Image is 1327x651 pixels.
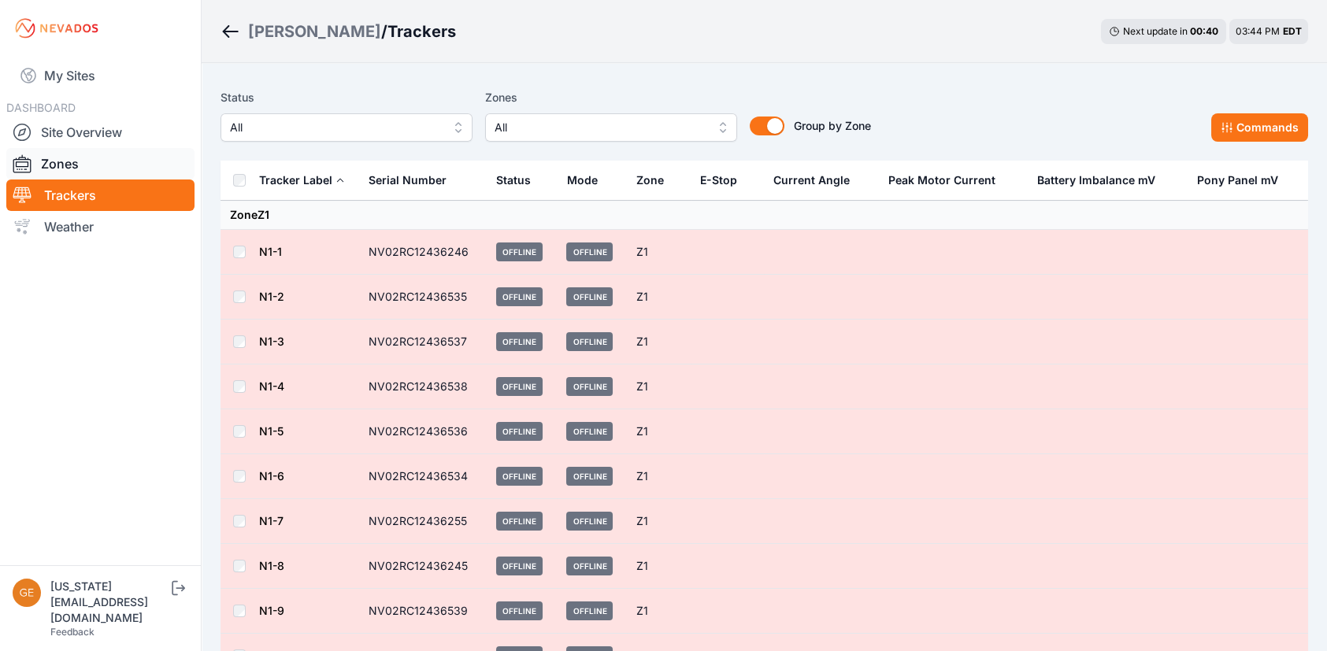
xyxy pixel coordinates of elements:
button: Current Angle [773,161,862,199]
a: N1-6 [259,469,284,483]
span: Offline [496,242,543,261]
span: Next update in [1123,25,1188,37]
img: Nevados [13,16,101,41]
td: Z1 [627,320,690,364]
span: Offline [496,557,543,575]
span: Offline [566,557,613,575]
button: Battery Imbalance mV [1037,161,1168,199]
button: Peak Motor Current [888,161,1008,199]
a: My Sites [6,57,195,94]
a: N1-3 [259,335,284,348]
td: Z1 [627,230,690,275]
span: Offline [496,332,543,351]
td: Z1 [627,544,690,589]
label: Zones [485,88,737,107]
td: Z1 [627,499,690,544]
a: N1-5 [259,424,284,438]
span: Offline [496,422,543,441]
span: Group by Zone [794,119,871,132]
td: Z1 [627,589,690,634]
a: Site Overview [6,117,195,148]
td: NV02RC12436255 [359,499,487,544]
a: Weather [6,211,195,242]
span: Offline [496,287,543,306]
span: Offline [566,287,613,306]
a: Zones [6,148,195,179]
button: Commands [1211,113,1308,142]
div: Peak Motor Current [888,172,995,188]
td: NV02RC12436536 [359,409,487,454]
div: Serial Number [369,172,447,188]
a: N1-1 [259,245,282,258]
button: Pony Panel mV [1197,161,1291,199]
span: Offline [566,332,613,351]
button: E-Stop [700,161,750,199]
td: Z1 [627,454,690,499]
a: N1-8 [259,559,284,572]
span: EDT [1283,25,1302,37]
span: Offline [566,467,613,486]
span: All [495,118,706,137]
span: Offline [496,377,543,396]
span: Offline [566,601,613,620]
span: Offline [566,422,613,441]
img: georgia@bullrockcorp.com [13,579,41,607]
a: N1-4 [259,379,284,393]
button: Mode [566,161,610,199]
div: Current Angle [773,172,850,188]
label: Status [221,88,473,107]
a: N1-9 [259,604,284,617]
button: Serial Number [369,161,459,199]
td: NV02RC12436245 [359,544,487,589]
div: Zone [636,172,664,188]
td: Zone Z1 [221,201,1308,230]
button: Zone [636,161,676,199]
td: NV02RC12436539 [359,589,487,634]
span: Offline [496,467,543,486]
div: Mode [566,172,597,188]
span: DASHBOARD [6,101,76,114]
span: / [381,20,387,43]
span: Offline [566,377,613,396]
a: N1-2 [259,290,284,303]
td: Z1 [627,364,690,409]
td: Z1 [627,275,690,320]
span: 03:44 PM [1236,25,1280,37]
td: NV02RC12436537 [359,320,487,364]
span: All [230,118,441,137]
div: E-Stop [700,172,737,188]
nav: Breadcrumb [221,11,456,52]
a: Feedback [50,626,95,638]
button: Status [496,161,543,199]
td: NV02RC12436534 [359,454,487,499]
div: 00 : 40 [1190,25,1218,38]
button: Tracker Label [259,161,345,199]
span: Offline [496,512,543,531]
button: All [221,113,473,142]
div: [US_STATE][EMAIL_ADDRESS][DOMAIN_NAME] [50,579,169,626]
div: Status [496,172,531,188]
span: Offline [566,242,613,261]
td: NV02RC12436535 [359,275,487,320]
a: N1-7 [259,514,284,527]
a: [PERSON_NAME] [248,20,381,43]
div: Pony Panel mV [1197,172,1278,188]
button: All [485,113,737,142]
td: NV02RC12436538 [359,364,487,409]
td: NV02RC12436246 [359,230,487,275]
span: Offline [566,512,613,531]
h3: Trackers [387,20,456,43]
div: Battery Imbalance mV [1037,172,1155,188]
div: Tracker Label [259,172,332,188]
span: Offline [496,601,543,620]
td: Z1 [627,409,690,454]
a: Trackers [6,179,195,211]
